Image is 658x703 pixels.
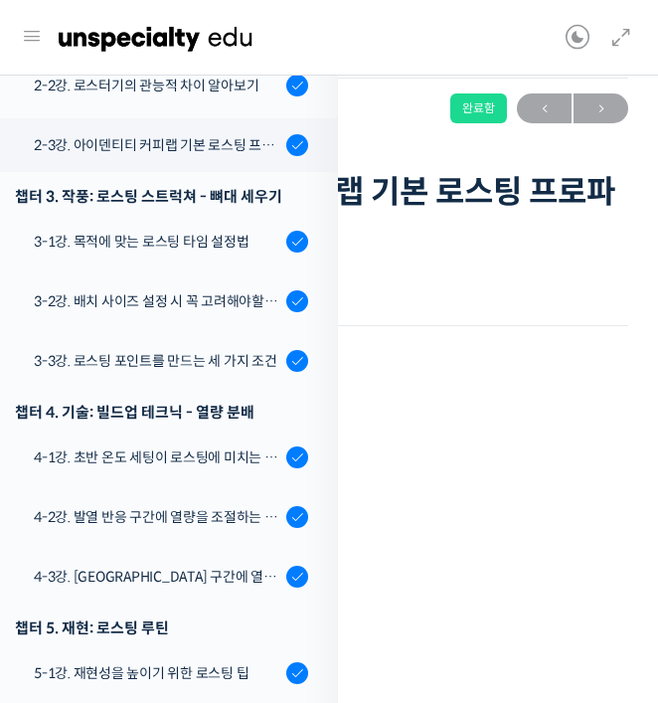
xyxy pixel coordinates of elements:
[15,615,308,641] div: 챕터 5. 재현: 로스팅 루틴
[34,134,280,156] div: 2-3강. 아이덴티티 커피랩 기본 로스팅 프로파일 세팅
[307,568,331,584] span: 설정
[131,538,256,588] a: 대화
[6,538,131,588] a: 홈
[34,350,280,372] div: 3-3강. 로스팅 포인트를 만드는 세 가지 조건
[450,93,507,123] div: 완료함
[182,569,206,585] span: 대화
[34,446,280,468] div: 4-1강. 초반 온도 세팅이 로스팅에 미치는 영향
[15,399,308,426] div: 챕터 4. 기술: 빌드업 테크닉 - 열량 분배
[34,566,280,588] div: 4-3강. [GEOGRAPHIC_DATA] 구간에 열량을 조절하는 방법
[34,290,280,312] div: 3-2강. 배치 사이즈 설정 시 꼭 고려해야할 것들
[574,95,628,122] span: →
[34,506,280,528] div: 4-2강. 발열 반응 구간에 열량을 조절하는 방법
[63,568,75,584] span: 홈
[574,93,628,123] a: 다음→
[256,538,382,588] a: 설정
[34,75,280,96] div: 2-2강. 로스터기의 관능적 차이 알아보기
[34,231,280,253] div: 3-1강. 목적에 맞는 로스팅 타임 설정법
[517,93,572,123] a: ←이전
[34,662,280,684] div: 5-1강. 재현성을 높이기 위한 로스팅 팁
[15,183,308,210] div: 챕터 3. 작풍: 로스팅 스트럭쳐 - 뼈대 세우기
[517,95,572,122] span: ←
